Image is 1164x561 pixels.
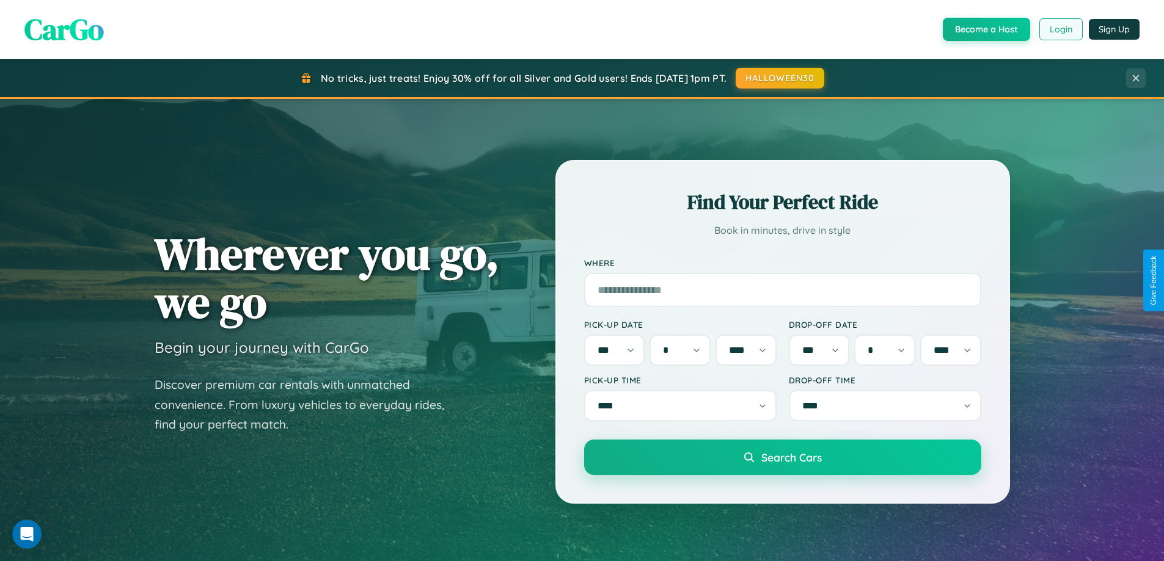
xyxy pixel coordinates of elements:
[736,68,824,89] button: HALLOWEEN30
[584,189,981,215] h2: Find Your Perfect Ride
[155,338,369,357] h3: Begin your journey with CarGo
[321,72,727,84] span: No tricks, just treats! Enjoy 30% off for all Silver and Gold users! Ends [DATE] 1pm PT.
[1089,19,1140,40] button: Sign Up
[761,451,822,464] span: Search Cars
[789,375,981,385] label: Drop-off Time
[1039,18,1083,40] button: Login
[155,230,499,326] h1: Wherever you go, we go
[584,440,981,475] button: Search Cars
[789,319,981,330] label: Drop-off Date
[584,319,777,330] label: Pick-up Date
[12,519,42,549] iframe: Intercom live chat
[584,375,777,385] label: Pick-up Time
[584,258,981,268] label: Where
[1149,256,1158,305] div: Give Feedback
[943,18,1030,41] button: Become a Host
[155,375,460,435] p: Discover premium car rentals with unmatched convenience. From luxury vehicles to everyday rides, ...
[24,9,104,49] span: CarGo
[584,222,981,239] p: Book in minutes, drive in style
